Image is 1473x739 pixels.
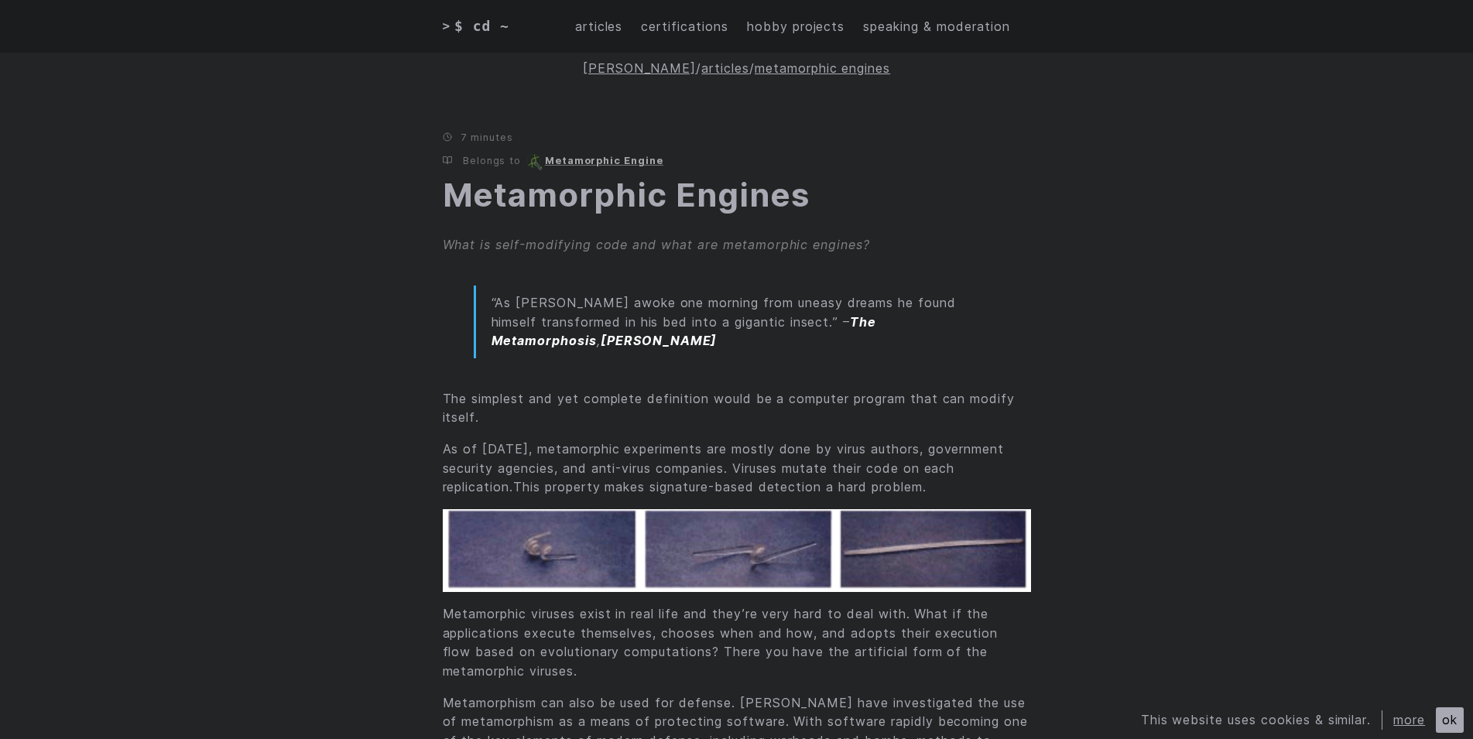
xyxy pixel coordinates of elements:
strong: [PERSON_NAME] [601,333,717,348]
img: An icon depicting a DNA strand intertwined with a gear symbol, representing genetic mutations. [524,152,543,170]
a: > $ cd ~ [443,15,521,37]
div: What is self-modifying code and what are metamorphic engines? [443,235,1031,255]
a: certifications [641,17,728,36]
img: metamorphic virus in real life having different forms [443,509,1031,592]
p: As of [DATE], metamorphic experiments are mostly done by virus authors, government security agenc... [443,440,1031,497]
p: “As [PERSON_NAME] awoke one morning from uneasy dreams he found himself transformed in his bed in... [492,293,985,351]
a: metamorphic engines [755,60,890,76]
a: [PERSON_NAME] [583,60,696,76]
span: $ cd ~ [454,15,509,37]
span: > [443,17,451,36]
div: ok [1436,707,1464,733]
a: speaking & moderation [863,17,1009,36]
a: more [1393,712,1425,727]
a: Metamorphic Engine [545,155,663,166]
p: Metamorphic viruses exist in real life and they’re very hard to deal with. What if the applicatio... [443,604,1031,681]
p: The simplest and yet complete definition would be a computer program that can modify itself. [443,389,1031,427]
a: Metamorphic Engines [443,175,810,214]
a: hobby projects [747,17,844,36]
a: articles [575,17,623,36]
a: articles [701,60,749,76]
p: 7 minutes [443,132,1031,143]
span: Belongs to [463,155,522,166]
div: This website uses cookies & similar. [1141,710,1383,730]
